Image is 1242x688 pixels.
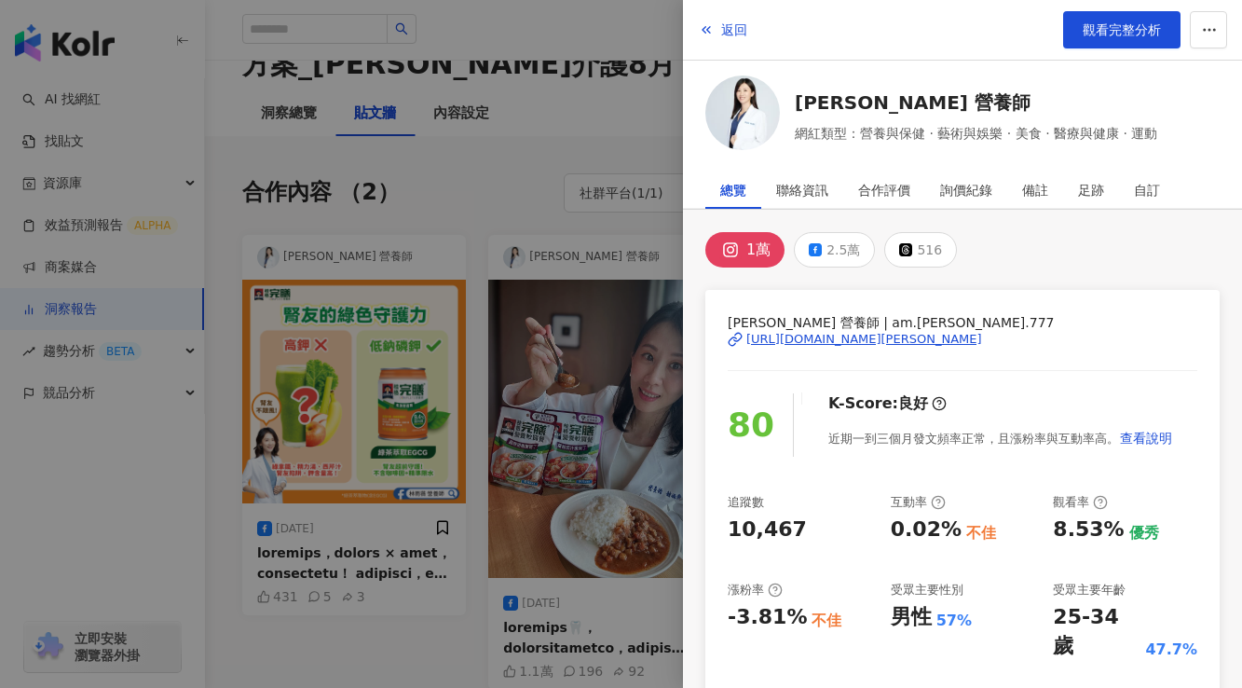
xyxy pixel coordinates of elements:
[828,393,947,414] div: K-Score :
[728,516,807,544] div: 10,467
[1053,516,1124,544] div: 8.53%
[1053,603,1140,661] div: 25-34 歲
[728,312,1197,333] span: [PERSON_NAME] 營養師 | am.[PERSON_NAME].777
[705,76,780,150] img: KOL Avatar
[698,11,748,48] button: 返回
[917,237,942,263] div: 516
[721,22,747,37] span: 返回
[795,89,1157,116] a: [PERSON_NAME] 營養師
[936,611,972,631] div: 57%
[940,172,992,209] div: 詢價紀錄
[1022,172,1048,209] div: 備註
[1129,523,1159,544] div: 優秀
[746,237,771,263] div: 1萬
[1063,11,1181,48] a: 觀看完整分析
[891,494,946,511] div: 互動率
[795,123,1157,144] span: 網紅類型：營養與保健 · 藝術與娛樂 · 美食 · 醫療與健康 · 運動
[776,172,828,209] div: 聯絡資訊
[728,582,783,599] div: 漲粉率
[1053,582,1126,599] div: 受眾主要年齡
[1078,172,1104,209] div: 足跡
[1083,22,1161,37] span: 觀看完整分析
[728,603,807,632] div: -3.81%
[828,420,1173,457] div: 近期一到三個月發文頻率正常，且漲粉率與互動率高。
[1120,431,1172,446] span: 查看說明
[1053,494,1108,511] div: 觀看率
[728,494,764,511] div: 追蹤數
[891,516,962,544] div: 0.02%
[728,331,1197,348] a: [URL][DOMAIN_NAME][PERSON_NAME]
[891,582,963,599] div: 受眾主要性別
[728,399,774,452] div: 80
[720,172,746,209] div: 總覽
[826,237,860,263] div: 2.5萬
[705,232,785,268] button: 1萬
[884,232,957,268] button: 516
[1145,640,1197,660] div: 47.7%
[898,393,928,414] div: 良好
[891,603,932,632] div: 男性
[812,611,841,631] div: 不佳
[858,172,910,209] div: 合作評價
[966,523,996,544] div: 不佳
[1119,420,1173,457] button: 查看說明
[794,232,875,268] button: 2.5萬
[705,76,780,157] a: KOL Avatar
[1134,172,1160,209] div: 自訂
[746,331,982,348] div: [URL][DOMAIN_NAME][PERSON_NAME]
